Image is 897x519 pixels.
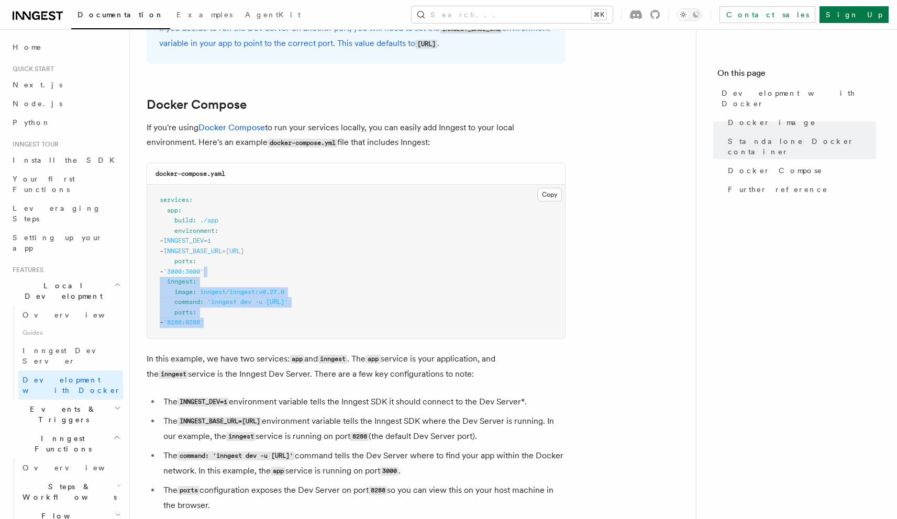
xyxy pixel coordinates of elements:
button: Inngest Functions [8,429,123,458]
span: Install the SDK [13,156,121,164]
a: Inngest Dev Server [18,341,123,370]
code: 3000 [380,467,398,476]
li: The configuration exposes the Dev Server on port so you can view this on your host machine in the... [160,483,566,513]
a: Development with Docker [18,370,123,400]
a: Overview [18,458,123,477]
button: Local Development [8,276,123,306]
span: ports [174,257,193,265]
span: Quick start [8,65,54,73]
span: Inngest Dev Server [23,346,112,365]
span: inngest/inngest:v0.27.0 [200,288,284,296]
code: docker-compose.yaml [156,170,225,177]
code: app [366,355,380,364]
span: ./app [200,217,218,224]
code: 8288 [350,432,369,441]
a: Examples [170,3,239,28]
a: Node.js [8,94,123,113]
code: 8288 [369,486,387,495]
span: Guides [18,324,123,341]
span: app [167,207,178,214]
span: Development with Docker [722,88,876,109]
span: Steps & Workflows [18,481,117,502]
span: Documentation [77,10,164,19]
span: : [215,227,218,234]
span: : [193,217,196,224]
span: Overview [23,311,130,319]
span: : [193,278,196,285]
code: app [271,467,285,476]
code: command: 'inngest dev -u [URL]' [178,452,295,460]
div: Local Development [8,306,123,400]
code: ports [178,486,200,495]
span: : [193,309,196,316]
a: Your first Functions [8,170,123,199]
span: Home [13,42,42,52]
button: Search...⌘K [412,6,613,23]
span: Node.js [13,99,62,108]
a: Install the SDK [8,151,123,170]
span: ports [174,309,193,316]
span: '3000:3000' [163,268,204,275]
span: INNGEST_DEV=1 [163,237,211,244]
span: AgentKit [245,10,301,19]
a: Docker Compose [147,97,247,112]
code: INNGEST_DEV=1 [178,398,229,407]
button: Copy [537,188,562,201]
span: Setting up your app [13,233,103,252]
a: Next.js [8,75,123,94]
span: Local Development [8,280,114,301]
a: Home [8,38,123,57]
a: Docker Compose [198,122,265,132]
span: 'inngest dev -u [URL]' [207,298,288,306]
span: : [193,288,196,296]
span: Python [13,118,51,127]
a: Setting up your app [8,228,123,257]
span: Development with Docker [23,376,121,394]
li: The command tells the Dev Server where to find your app within the Docker network. In this exampl... [160,448,566,479]
span: : [193,257,196,265]
code: INNGEST_BASE_URL [440,25,502,33]
a: Overview [18,306,123,324]
a: Documentation [71,3,170,29]
code: docker-compose.yml [268,139,337,148]
span: Events & Triggers [8,404,114,425]
span: - [160,319,163,326]
code: inngest [226,432,256,441]
span: Inngest Functions [8,433,113,454]
span: '8288:8288' [163,319,204,326]
code: INNGEST_BASE_URL=[URL] [178,417,262,426]
button: Events & Triggers [8,400,123,429]
button: Steps & Workflows [18,477,123,506]
span: build [174,217,193,224]
a: Python [8,113,123,132]
p: If you decide to run the Dev Server on another port, you will need to set the environment variabl... [159,21,553,51]
a: Standalone Docker container [724,132,876,161]
code: inngest [318,355,347,364]
span: - [160,247,163,255]
a: Further reference [724,180,876,199]
span: - [160,237,163,244]
code: inngest [159,370,188,379]
span: Next.js [13,81,62,89]
span: - [160,268,163,275]
span: Docker Compose [728,165,823,176]
a: Docker image [724,113,876,132]
span: Inngest tour [8,140,59,149]
span: Your first Functions [13,175,75,194]
span: Features [8,266,43,274]
span: inngest [167,278,193,285]
span: Docker image [728,117,816,128]
span: : [189,196,193,204]
li: The environment variable tells the Inngest SDK where the Dev Server is running. In our example, t... [160,414,566,444]
code: [URL] [415,40,437,49]
span: Overview [23,464,130,472]
span: : [200,298,204,306]
kbd: ⌘K [592,9,606,20]
span: : [178,207,182,214]
span: command [174,298,200,306]
a: Docker Compose [724,161,876,180]
span: Examples [176,10,232,19]
span: INNGEST_BASE_URL=[URL] [163,247,244,255]
span: image [174,288,193,296]
span: services [160,196,189,204]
